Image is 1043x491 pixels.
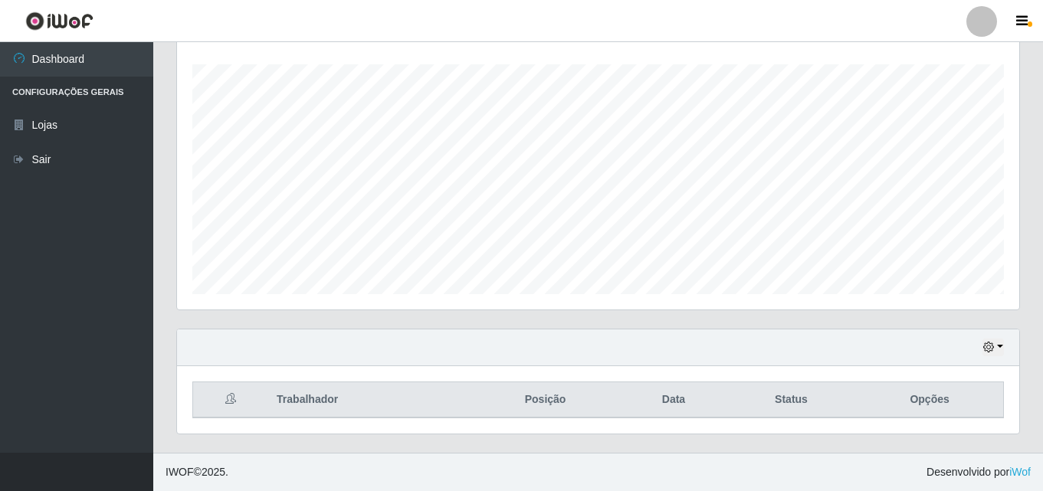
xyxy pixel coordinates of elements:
th: Status [726,382,856,418]
a: iWof [1009,466,1031,478]
span: © 2025 . [166,464,228,480]
img: CoreUI Logo [25,11,93,31]
th: Posição [470,382,621,418]
th: Opções [856,382,1003,418]
span: IWOF [166,466,194,478]
th: Data [621,382,726,418]
span: Desenvolvido por [927,464,1031,480]
th: Trabalhador [267,382,470,418]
